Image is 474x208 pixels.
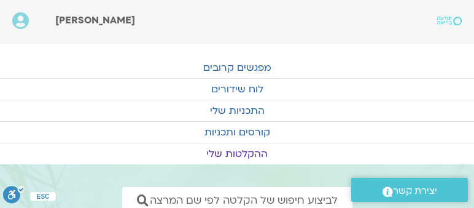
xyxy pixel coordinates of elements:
a: יצירת קשר [351,178,468,202]
span: לביצוע חיפוש של הקלטה לפי שם המרצה [150,194,338,206]
span: יצירת קשר [393,183,437,199]
span: [PERSON_NAME] [55,14,135,27]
